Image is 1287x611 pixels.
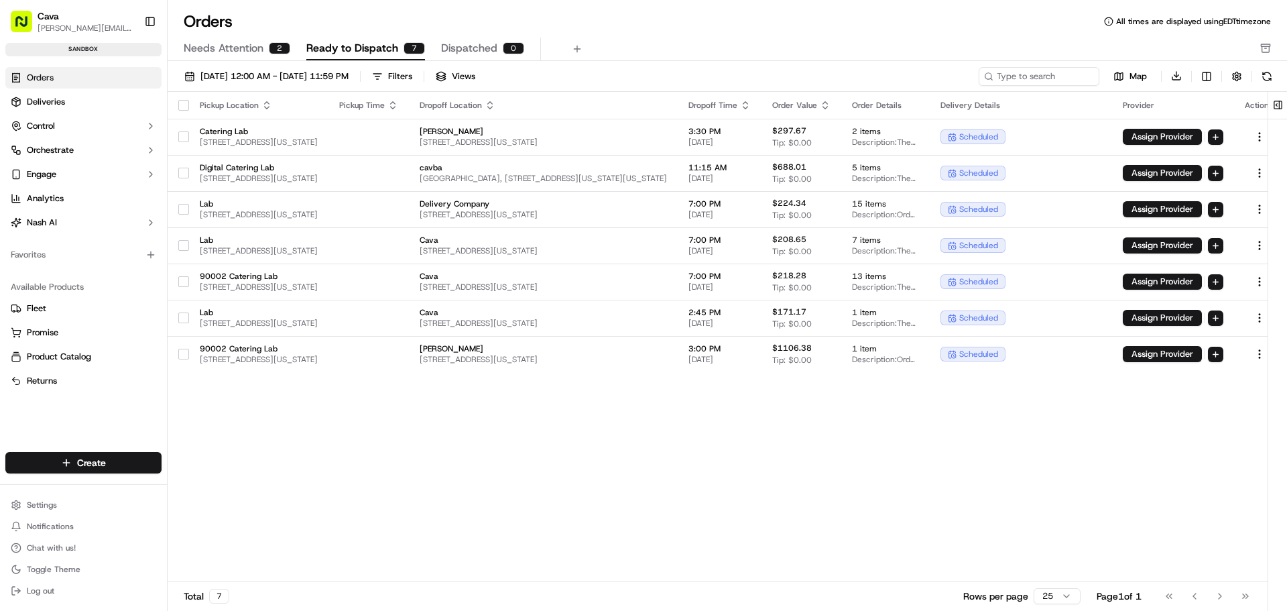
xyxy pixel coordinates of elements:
[27,543,76,553] span: Chat with us!
[420,307,667,318] span: Cava
[339,100,398,111] div: Pickup Time
[200,100,318,111] div: Pickup Location
[200,173,318,184] span: [STREET_ADDRESS][US_STATE]
[13,196,24,207] div: 📗
[1123,274,1202,290] button: Assign Provider
[27,195,103,208] span: Knowledge Base
[452,70,475,82] span: Views
[420,318,667,329] span: [STREET_ADDRESS][US_STATE]
[8,189,108,213] a: 📗Knowledge Base
[1258,67,1276,86] button: Refresh
[5,276,162,298] div: Available Products
[772,162,806,172] span: $688.01
[5,560,162,579] button: Toggle Theme
[1123,201,1202,217] button: Assign Provider
[503,42,524,54] div: 0
[200,199,318,209] span: Lab
[27,586,54,596] span: Log out
[200,245,318,256] span: [STREET_ADDRESS][US_STATE]
[11,351,156,363] a: Product Catalog
[1105,68,1156,85] button: Map
[772,174,812,184] span: Tip: $0.00
[852,162,919,173] span: 5 items
[688,126,751,137] span: 3:30 PM
[852,271,919,282] span: 13 items
[940,100,1101,111] div: Delivery Details
[38,9,59,23] button: Cava
[1097,590,1142,603] div: Page 1 of 1
[228,132,244,148] button: Start new chat
[108,189,221,213] a: 💻API Documentation
[5,298,162,319] button: Fleet
[46,128,220,142] div: Start new chat
[184,589,229,604] div: Total
[772,198,806,209] span: $224.34
[852,307,919,318] span: 1 item
[200,137,318,148] span: [STREET_ADDRESS][US_STATE]
[11,375,156,387] a: Returns
[200,209,318,220] span: [STREET_ADDRESS][US_STATE]
[38,23,133,34] span: [PERSON_NAME][EMAIL_ADDRESS][PERSON_NAME][DOMAIN_NAME]
[27,302,46,315] span: Fleet
[688,209,751,220] span: [DATE]
[772,282,812,293] span: Tip: $0.00
[200,271,318,282] span: 90002 Catering Lab
[959,276,998,287] span: scheduled
[772,234,806,245] span: $208.65
[852,235,919,245] span: 7 items
[5,115,162,137] button: Control
[200,307,318,318] span: Lab
[200,343,318,354] span: 90002 Catering Lab
[5,212,162,233] button: Nash AI
[688,354,751,365] span: [DATE]
[133,227,162,237] span: Pylon
[13,13,40,40] img: Nash
[5,370,162,392] button: Returns
[959,168,998,178] span: scheduled
[388,70,412,82] div: Filters
[420,162,667,173] span: cavba
[688,235,751,245] span: 7:00 PM
[1123,165,1202,181] button: Assign Provider
[688,271,751,282] span: 7:00 PM
[1123,237,1202,254] button: Assign Provider
[404,42,425,54] div: 7
[852,343,919,354] span: 1 item
[1123,310,1202,326] button: Assign Provider
[420,343,667,354] span: [PERSON_NAME]
[772,319,812,329] span: Tip: $0.00
[366,67,418,86] button: Filters
[5,5,139,38] button: Cava[PERSON_NAME][EMAIL_ADDRESS][PERSON_NAME][DOMAIN_NAME]
[1123,129,1202,145] button: Assign Provider
[959,240,998,251] span: scheduled
[420,354,667,365] span: [STREET_ADDRESS][US_STATE]
[95,227,162,237] a: Powered byPylon
[772,270,806,281] span: $218.28
[852,282,919,292] span: Description: The order includes 13x Roasted Vegetable + Avocado with Pita.
[11,302,156,315] a: Fleet
[200,162,318,173] span: Digital Catering Lab
[127,195,215,208] span: API Documentation
[420,199,667,209] span: Delivery Company
[200,235,318,245] span: Lab
[852,126,919,137] span: 2 items
[688,282,751,292] span: [DATE]
[852,173,919,184] span: Description: The order includes 5 gallons of Strawberry Citrus.
[113,196,124,207] div: 💻
[13,54,244,75] p: Welcome 👋
[1245,100,1274,111] div: Actions
[959,131,998,142] span: scheduled
[13,128,38,152] img: 1736555255976-a54dd68f-1ca7-489b-9aae-adbdc363a1c4
[27,564,80,575] span: Toggle Theme
[5,91,162,113] a: Deliveries
[772,100,831,111] div: Order Value
[852,245,919,256] span: Description: The order includes 4x Assorted Dips + Chips and 3x Crazy Feta.
[772,125,806,136] span: $297.67
[688,318,751,329] span: [DATE]
[420,137,667,148] span: [STREET_ADDRESS][US_STATE]
[200,282,318,292] span: [STREET_ADDRESS][US_STATE]
[200,70,349,82] span: [DATE] 12:00 AM - [DATE] 11:59 PM
[5,496,162,514] button: Settings
[420,271,667,282] span: Cava
[979,67,1099,86] input: Type to search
